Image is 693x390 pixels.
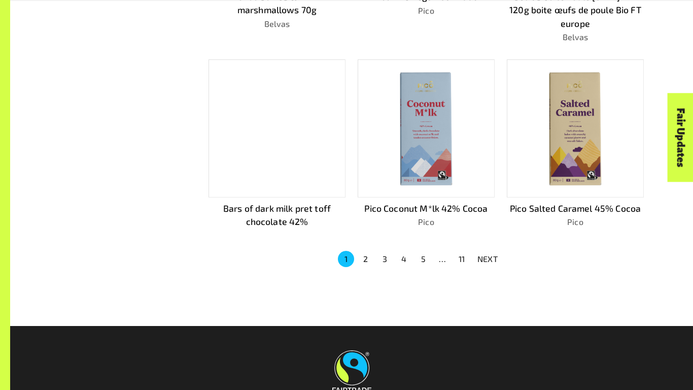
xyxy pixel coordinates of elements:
[336,250,504,268] nav: pagination navigation
[471,250,504,268] button: NEXT
[209,202,345,229] p: Bars of dark milk pret toff chocolate 42%
[507,202,644,215] p: Pico Salted Caramel 45% Cocoa
[338,251,354,267] button: page 1
[507,59,644,229] a: Pico Salted Caramel 45% CocoaPico
[209,59,345,229] a: Bars of dark milk pret toff chocolate 42%
[358,216,495,228] p: Pico
[415,251,431,267] button: Go to page 5
[396,251,412,267] button: Go to page 4
[434,253,451,265] div: …
[376,251,393,267] button: Go to page 3
[357,251,373,267] button: Go to page 2
[358,59,495,229] a: Pico Coconut M*lk 42% CocoaPico
[477,253,498,265] p: NEXT
[358,202,495,215] p: Pico Coconut M*lk 42% Cocoa
[507,31,644,43] p: Belvas
[454,251,470,267] button: Go to page 11
[209,18,345,30] p: Belvas
[358,5,495,17] p: Pico
[507,216,644,228] p: Pico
